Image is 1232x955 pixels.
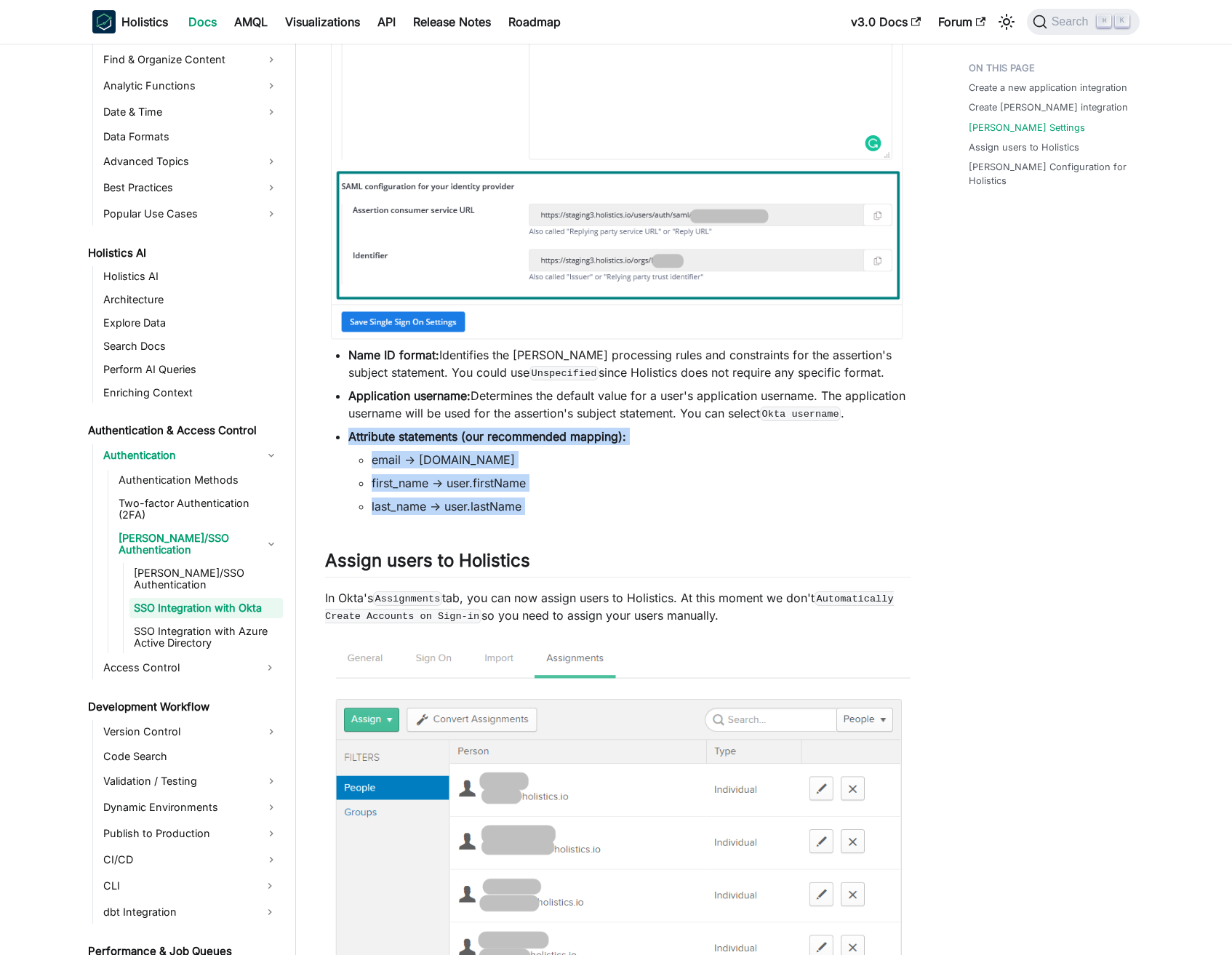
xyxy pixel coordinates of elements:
[129,621,283,653] a: SSO Integration with Azure Active Directory
[84,243,283,263] a: Holistics AI
[969,140,1079,154] a: Assign users to Holistics
[99,176,283,199] a: Best Practices
[348,346,911,381] li: Identifies the [PERSON_NAME] processing rules and constraints for the assertion's subject stateme...
[1027,9,1140,35] button: Search (Command+K)
[92,10,168,33] a: HolisticsHolistics
[969,121,1085,135] a: [PERSON_NAME] Settings
[99,336,283,356] a: Search Docs
[325,589,911,624] p: In Okta's tab, you can now assign users to Holistics. At this moment we don't so you need to assi...
[114,470,283,490] a: Authentication Methods
[99,202,283,225] a: Popular Use Cases
[1047,15,1097,28] span: Search
[969,160,1131,188] a: [PERSON_NAME] Configuration for Holistics
[99,266,283,287] a: Holistics AI
[995,10,1018,33] button: Switch between dark and light mode (currently light mode)
[969,100,1128,114] a: Create [PERSON_NAME] integration
[99,848,283,871] a: CI/CD
[99,127,283,147] a: Data Formats
[372,474,911,492] li: first_name → user.firstName
[373,591,442,606] code: Assignments
[84,420,283,441] a: Authentication & Access Control
[99,822,283,845] a: Publish to Production
[760,407,841,421] code: Okta username
[78,44,296,955] nav: Docs sidebar
[276,10,369,33] a: Visualizations
[99,74,283,97] a: Analytic Functions
[1115,15,1129,28] kbd: K
[92,10,116,33] img: Holistics
[348,429,626,444] strong: Attribute statements (our recommended mapping):
[372,451,911,468] li: email → [DOMAIN_NAME]
[99,796,283,819] a: Dynamic Environments
[99,720,283,743] a: Version Control
[99,313,283,333] a: Explore Data
[99,900,257,924] a: dbt Integration
[969,81,1127,95] a: Create a new application integration
[180,10,225,33] a: Docs
[121,13,168,31] b: Holistics
[99,289,283,310] a: Architecture
[529,366,599,380] code: Unspecified
[842,10,929,33] a: v3.0 Docs
[99,656,257,679] a: Access Control
[348,348,439,362] strong: Name ID format:
[325,550,911,578] h2: Assign users to Holistics
[114,493,283,525] a: Two-factor Authentication (2FA)
[500,10,569,33] a: Roadmap
[99,359,283,380] a: Perform AI Queries
[84,697,283,717] a: Development Workflow
[257,656,283,679] button: Expand sidebar category 'Access Control'
[114,528,283,560] a: [PERSON_NAME]/SSO Authentication
[99,100,283,124] a: Date & Time
[99,48,283,71] a: Find & Organize Content
[369,10,404,33] a: API
[99,383,283,403] a: Enriching Context
[129,563,283,595] a: [PERSON_NAME]/SSO Authentication
[99,770,283,793] a: Validation / Testing
[1097,15,1111,28] kbd: ⌘
[372,498,911,515] li: last_name → user.lastName
[99,874,257,898] a: CLI
[225,10,276,33] a: AMQL
[99,746,283,767] a: Code Search
[99,444,283,467] a: Authentication
[129,598,283,618] a: SSO Integration with Okta
[99,150,283,173] a: Advanced Topics
[929,10,994,33] a: Forum
[257,900,283,924] button: Expand sidebar category 'dbt Integration'
[348,387,911,422] li: Determines the default value for a user's application username. The application username will be ...
[257,874,283,898] button: Expand sidebar category 'CLI'
[348,388,471,403] strong: Application username:
[404,10,500,33] a: Release Notes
